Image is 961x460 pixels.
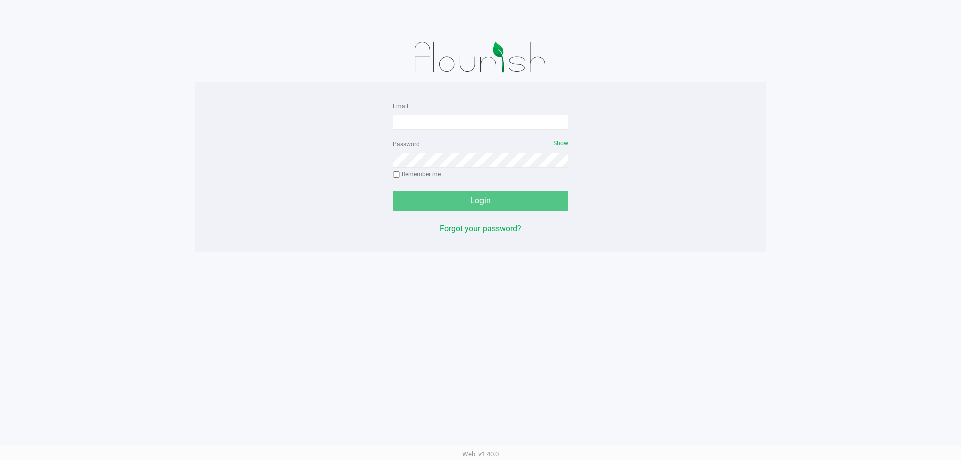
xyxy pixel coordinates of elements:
span: Web: v1.40.0 [462,450,499,458]
label: Remember me [393,170,441,179]
input: Remember me [393,171,400,178]
button: Forgot your password? [440,223,521,235]
span: Show [553,140,568,147]
label: Email [393,102,408,111]
label: Password [393,140,420,149]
